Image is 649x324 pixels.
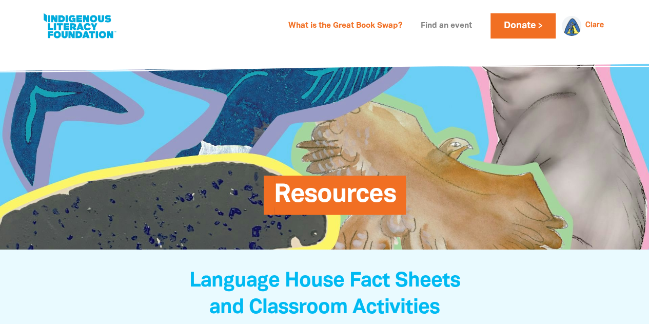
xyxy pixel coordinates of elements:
span: and Classroom Activities [209,298,440,317]
a: Clare [585,22,604,29]
a: Find an event [415,18,478,34]
a: Donate [490,13,555,39]
a: What is the Great Book Swap? [282,18,408,34]
span: Language House Fact Sheets [189,272,460,291]
span: Resources [274,183,396,215]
